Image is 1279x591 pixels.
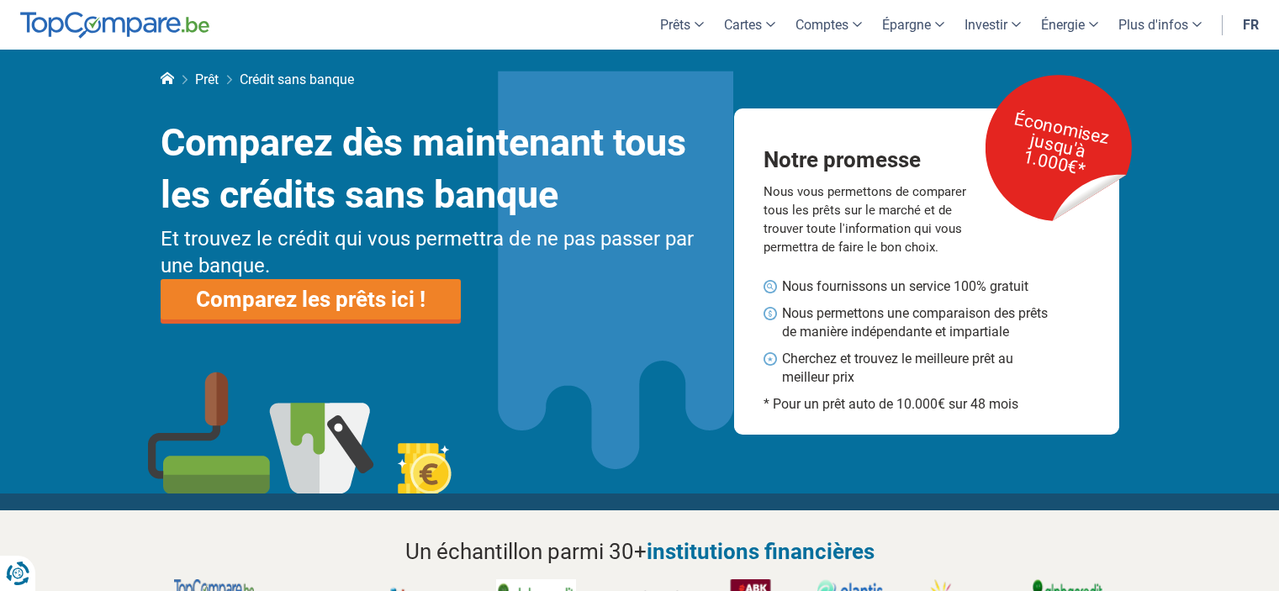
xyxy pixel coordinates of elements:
[782,304,1053,341] span: Nous permettons une comparaison des prêts de manière indépendante et impartiale
[764,395,1065,414] p: * Pour un prêt auto de 10.000€ sur 48 mois
[161,225,710,279] h3: Et trouvez le crédit qui vous permettra de ne pas passer par une banque.
[647,539,875,564] span: institutions financières
[782,277,1053,296] span: Nous fournissons un service 100% gratuit
[195,71,219,87] a: Prêt
[161,117,710,221] h1: Comparez dès maintenant tous les crédits sans banque
[764,150,980,170] h4: Notre promesse
[980,93,1135,199] p: Économisez jusqu'à 1.000€*
[161,71,174,87] a: Home
[20,12,209,39] img: TopCompare
[782,350,1053,387] span: Cherchez et trouvez le meilleure prêt au meilleur prix
[161,279,461,319] a: Comparez les prêts ici !
[161,536,1119,567] h2: Un échantillon parmi 30+
[240,71,354,87] span: Crédit sans banque
[764,182,974,256] p: Nous vous permettons de comparer tous les prêts sur le marché et de trouver toute l'information q...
